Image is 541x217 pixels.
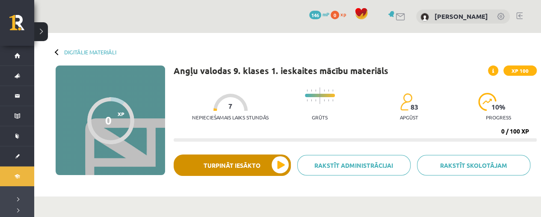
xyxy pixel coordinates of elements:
a: Rakstīt skolotājam [417,155,530,175]
span: XP [118,111,124,117]
span: XP 100 [503,65,537,76]
p: apgūst [400,114,418,120]
img: icon-short-line-57e1e144782c952c97e751825c79c345078a6d821885a25fce030b3d8c18986b.svg [311,99,312,101]
img: icon-short-line-57e1e144782c952c97e751825c79c345078a6d821885a25fce030b3d8c18986b.svg [307,89,307,92]
img: icon-short-line-57e1e144782c952c97e751825c79c345078a6d821885a25fce030b3d8c18986b.svg [324,99,325,101]
div: 0 [105,114,112,127]
a: [PERSON_NAME] [435,12,488,21]
a: Digitālie materiāli [64,49,116,55]
span: 10 % [491,103,506,111]
p: progress [486,114,511,120]
span: mP [322,11,329,18]
a: Rīgas 1. Tālmācības vidusskola [9,15,34,36]
span: 83 [411,103,418,111]
img: icon-short-line-57e1e144782c952c97e751825c79c345078a6d821885a25fce030b3d8c18986b.svg [332,89,333,92]
img: icon-short-line-57e1e144782c952c97e751825c79c345078a6d821885a25fce030b3d8c18986b.svg [324,89,325,92]
img: icon-short-line-57e1e144782c952c97e751825c79c345078a6d821885a25fce030b3d8c18986b.svg [307,99,307,101]
span: 146 [309,11,321,19]
img: icon-short-line-57e1e144782c952c97e751825c79c345078a6d821885a25fce030b3d8c18986b.svg [328,89,329,92]
span: xp [340,11,346,18]
h1: Angļu valodas 9. klases 1. ieskaites mācību materiāls [174,65,388,76]
img: icon-short-line-57e1e144782c952c97e751825c79c345078a6d821885a25fce030b3d8c18986b.svg [315,89,316,92]
p: Nepieciešamais laiks stundās [192,114,269,120]
img: icon-short-line-57e1e144782c952c97e751825c79c345078a6d821885a25fce030b3d8c18986b.svg [315,99,316,101]
span: 7 [228,102,232,110]
a: 0 xp [331,11,350,18]
a: 146 mP [309,11,329,18]
img: icon-short-line-57e1e144782c952c97e751825c79c345078a6d821885a25fce030b3d8c18986b.svg [311,89,312,92]
img: Samanta Borovska [420,13,429,21]
img: icon-short-line-57e1e144782c952c97e751825c79c345078a6d821885a25fce030b3d8c18986b.svg [332,99,333,101]
button: Turpināt iesākto [174,155,291,176]
p: Grūts [312,114,328,120]
a: Rakstīt administrācijai [297,155,411,175]
img: icon-progress-161ccf0a02000e728c5f80fcf4c31c7af3da0e1684b2b1d7c360e028c24a22f1.svg [478,93,497,111]
span: 0 [331,11,339,19]
img: students-c634bb4e5e11cddfef0936a35e636f08e4e9abd3cc4e673bd6f9a4125e45ecb1.svg [400,93,412,111]
img: icon-short-line-57e1e144782c952c97e751825c79c345078a6d821885a25fce030b3d8c18986b.svg [328,99,329,101]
